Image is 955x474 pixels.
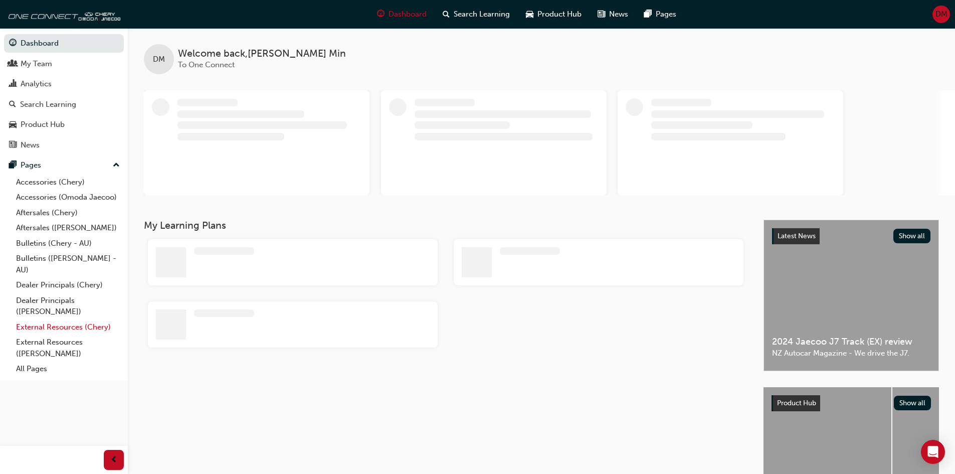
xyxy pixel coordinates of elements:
[772,395,931,411] a: Product HubShow all
[12,175,124,190] a: Accessories (Chery)
[763,220,939,371] a: Latest NewsShow all2024 Jaecoo J7 Track (EX) reviewNZ Autocar Magazine - We drive the J7.
[518,4,590,25] a: car-iconProduct Hub
[12,320,124,335] a: External Resources (Chery)
[4,115,124,134] a: Product Hub
[443,8,450,21] span: search-icon
[153,54,165,65] span: DM
[777,399,816,407] span: Product Hub
[178,60,235,69] span: To One Connect
[893,229,931,243] button: Show all
[9,100,16,109] span: search-icon
[4,34,124,53] a: Dashboard
[5,4,120,24] img: oneconnect
[21,78,52,90] div: Analytics
[12,236,124,251] a: Bulletins (Chery - AU)
[178,48,346,60] span: Welcome back , [PERSON_NAME] Min
[454,9,510,20] span: Search Learning
[110,454,118,466] span: prev-icon
[12,205,124,221] a: Aftersales (Chery)
[12,251,124,277] a: Bulletins ([PERSON_NAME] - AU)
[21,139,40,151] div: News
[9,39,17,48] span: guage-icon
[9,161,17,170] span: pages-icon
[526,8,533,21] span: car-icon
[113,159,120,172] span: up-icon
[4,156,124,175] button: Pages
[389,9,427,20] span: Dashboard
[12,277,124,293] a: Dealer Principals (Chery)
[4,55,124,73] a: My Team
[12,361,124,377] a: All Pages
[772,348,930,359] span: NZ Autocar Magazine - We drive the J7.
[9,60,17,69] span: people-icon
[369,4,435,25] a: guage-iconDashboard
[12,220,124,236] a: Aftersales ([PERSON_NAME])
[656,9,676,20] span: Pages
[935,9,947,20] span: DM
[609,9,628,20] span: News
[21,119,65,130] div: Product Hub
[377,8,385,21] span: guage-icon
[894,396,931,410] button: Show all
[12,335,124,361] a: External Resources ([PERSON_NAME])
[598,8,605,21] span: news-icon
[12,190,124,205] a: Accessories (Omoda Jaecoo)
[644,8,652,21] span: pages-icon
[20,99,76,110] div: Search Learning
[4,95,124,114] a: Search Learning
[932,6,950,23] button: DM
[21,160,41,171] div: Pages
[4,136,124,154] a: News
[435,4,518,25] a: search-iconSearch Learning
[144,220,747,231] h3: My Learning Plans
[778,232,816,240] span: Latest News
[9,80,17,89] span: chart-icon
[4,75,124,93] a: Analytics
[772,228,930,244] a: Latest NewsShow all
[12,293,124,320] a: Dealer Principals ([PERSON_NAME])
[9,141,17,150] span: news-icon
[590,4,636,25] a: news-iconNews
[9,120,17,129] span: car-icon
[537,9,582,20] span: Product Hub
[21,58,52,70] div: My Team
[921,440,945,464] div: Open Intercom Messenger
[636,4,684,25] a: pages-iconPages
[772,336,930,348] span: 2024 Jaecoo J7 Track (EX) review
[4,32,124,156] button: DashboardMy TeamAnalyticsSearch LearningProduct HubNews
